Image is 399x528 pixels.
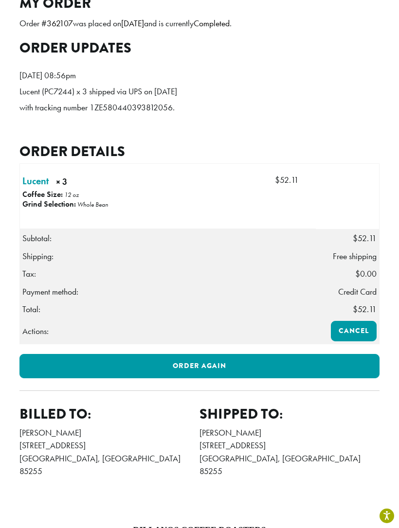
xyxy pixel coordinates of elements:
a: Cancel order 362107 [331,321,377,341]
span: $ [275,175,280,185]
th: Actions: [20,318,316,344]
h2: Billed to: [19,405,199,422]
h2: Order updates [19,39,380,56]
p: 12 oz [64,191,79,199]
p: Order # was placed on and is currently . [19,16,380,32]
h2: Shipped to: [199,405,380,422]
th: Subtotal: [20,229,316,247]
mark: 362107 [47,18,73,29]
td: Credit Card [316,283,379,300]
th: Shipping: [20,247,316,265]
bdi: 52.11 [275,175,299,185]
address: [PERSON_NAME] [STREET_ADDRESS] [GEOGRAPHIC_DATA], [GEOGRAPHIC_DATA] 85255 [199,426,380,478]
td: Free shipping [316,247,379,265]
span: $ [353,233,358,244]
mark: Completed [194,18,230,29]
p: [DATE] 08:56pm [19,68,185,84]
a: Lucent [22,174,49,188]
span: 52.11 [353,233,377,244]
span: 52.11 [353,304,377,315]
th: Total: [20,300,316,318]
p: Lucent (PC7244) x 3 shipped via UPS on [DATE] with tracking number 1ZE580440393812056. [19,84,185,116]
h2: Order details [19,143,380,160]
th: Payment method: [20,283,316,300]
strong: Grind Selection: [22,199,76,209]
p: Whole Bean [77,200,108,209]
strong: × 3 [56,176,95,191]
a: Order again [19,354,380,378]
strong: Coffee Size: [22,189,63,199]
span: 0.00 [355,268,377,279]
mark: [DATE] [121,18,144,29]
address: [PERSON_NAME] [STREET_ADDRESS] [GEOGRAPHIC_DATA], [GEOGRAPHIC_DATA] 85255 [19,426,199,478]
span: $ [355,268,360,279]
th: Tax: [20,265,316,282]
span: $ [353,304,358,315]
